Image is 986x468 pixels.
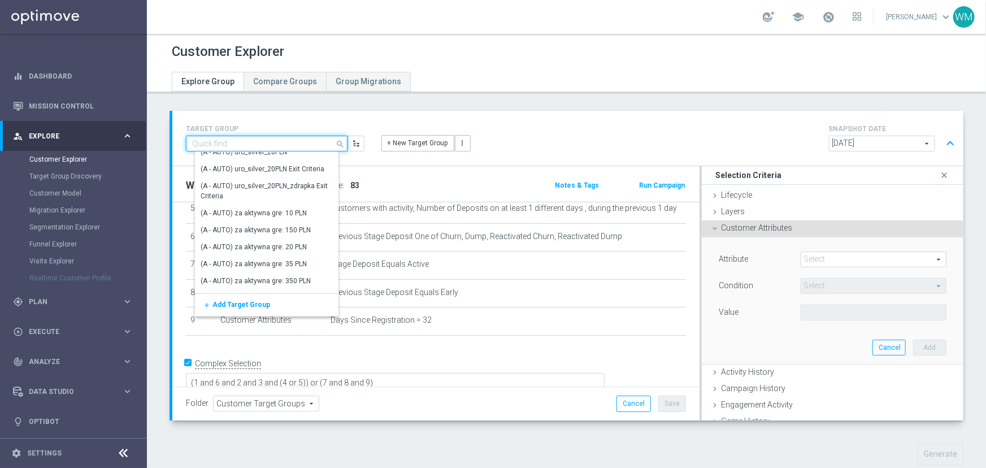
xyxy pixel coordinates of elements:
[195,358,261,369] label: Complex Selection
[195,222,345,239] div: Press SPACE to select this row.
[719,254,748,263] lable: Attribute
[181,77,234,86] span: Explore Group
[13,71,23,81] i: equalizer
[29,202,146,219] div: Migration Explorer
[29,185,146,202] div: Customer Model
[186,136,348,151] input: Quick find
[942,133,958,154] button: expand_less
[658,396,686,411] button: Save
[13,357,23,367] i: track_changes
[13,131,23,141] i: person_search
[195,239,345,256] div: Press SPACE to select this row.
[12,357,133,366] button: track_changes Analyze keyboard_arrow_right
[29,236,146,253] div: Funnel Explorer
[29,388,122,395] span: Data Studio
[719,307,739,317] label: Value
[29,206,118,215] a: Migration Explorer
[459,139,467,147] i: more_vert
[829,125,959,133] h4: SNAPSHOT DATE
[253,77,317,86] span: Compare Groups
[29,328,122,335] span: Execute
[29,223,118,232] a: Segmentation Explorer
[13,61,133,91] div: Dashboard
[792,11,804,23] span: school
[186,307,216,336] td: 9
[13,297,122,307] div: Plan
[29,358,122,365] span: Analyze
[201,164,324,174] div: (A - AUTO) uro_silver_20PLN Exit Criteria
[122,386,133,397] i: keyboard_arrow_right
[29,172,118,181] a: Target Group Discovery
[638,179,686,192] button: Run Campaign
[12,327,133,336] button: play_circle_outline Execute keyboard_arrow_right
[721,400,793,409] span: Engagement Activity
[29,155,118,164] a: Customer Explorer
[216,307,326,336] td: Customer Attributes
[122,296,133,307] i: keyboard_arrow_right
[195,294,212,317] button: add Add Target Group
[12,417,133,426] button: lightbulb Optibot
[201,242,307,252] div: (A - AUTO) za aktywna gre: 20 PLN
[29,168,146,185] div: Target Group Discovery
[715,170,781,180] h3: Selection Criteria
[13,357,122,367] div: Analyze
[939,168,950,183] i: close
[913,340,946,356] button: Add
[331,259,429,269] span: Stage Deposit Equals Active
[331,315,432,325] span: Days Since Registration = 32
[331,288,458,297] span: Previous Stage Deposit Equals Early
[721,207,745,216] span: Layers
[721,223,792,232] span: Customer Attributes
[29,257,118,266] a: Visits Explorer
[195,256,345,273] div: Press SPACE to select this row.
[122,356,133,367] i: keyboard_arrow_right
[885,8,953,25] a: [PERSON_NAME]keyboard_arrow_down
[13,131,122,141] div: Explore
[13,297,23,307] i: gps_fixed
[336,137,346,149] i: search
[195,178,345,205] div: Press SPACE to select this row.
[195,273,345,290] div: Press SPACE to select this row.
[186,122,950,154] div: TARGET GROUP search + New Target Group more_vert SNAPSHOT DATE arrow_drop_down expand_less
[12,297,133,306] button: gps_fixed Plan keyboard_arrow_right
[381,135,454,151] button: + New Target Group
[12,132,133,141] button: person_search Explore keyboard_arrow_right
[201,259,307,269] div: (A - AUTO) za aktywna gre: 35 PLN
[721,367,774,376] span: Activity History
[616,396,651,411] button: Cancel
[953,6,975,28] div: WM
[195,290,345,307] div: Press SPACE to select this row.
[12,102,133,111] div: Mission Control
[29,219,146,236] div: Segmentation Explorer
[201,208,307,218] div: (A - AUTO) za aktywna gre: 10 PLN
[122,131,133,141] i: keyboard_arrow_right
[13,327,23,337] i: play_circle_outline
[29,133,122,140] span: Explore
[331,203,677,213] span: Customers with activity, Number of Deposits on at least 1 different days , during the previous 1 day
[12,72,133,81] button: equalizer Dashboard
[350,181,359,190] span: 83
[721,190,752,200] span: Lifecycle
[172,72,411,92] ul: Tabs
[29,189,118,198] a: Customer Model
[122,326,133,337] i: keyboard_arrow_right
[195,161,345,178] div: Press SPACE to select this row.
[200,301,211,309] i: add
[11,448,21,458] i: settings
[201,225,311,235] div: (A - AUTO) za aktywna gre: 150 PLN
[201,276,311,286] div: (A - AUTO) za aktywna gre: 350 PLN
[27,450,62,457] a: Settings
[29,253,146,270] div: Visits Explorer
[29,270,146,287] div: Realtime Customer Profile
[201,293,300,303] div: (A - AUTO) za aktywną grę: 10 zł
[201,147,287,157] div: (A - AUTO) uro_silver_20PLN
[29,91,133,121] a: Mission Control
[721,384,785,393] span: Campaign History
[13,387,122,397] div: Data Studio
[554,179,600,192] button: Notes & Tags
